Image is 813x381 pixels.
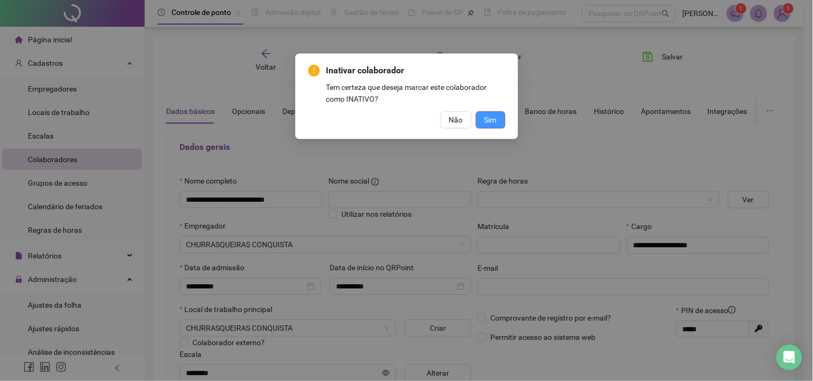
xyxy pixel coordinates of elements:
[449,114,463,126] span: Não
[308,65,320,77] span: exclamation-circle
[484,114,497,126] span: Sim
[441,111,472,128] button: Não
[476,111,505,128] button: Sim
[777,345,802,370] div: Open Intercom Messenger
[326,81,505,105] div: Tem certeza que deseja marcar este colaborador como INATIVO?
[326,64,505,77] span: Inativar colaborador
